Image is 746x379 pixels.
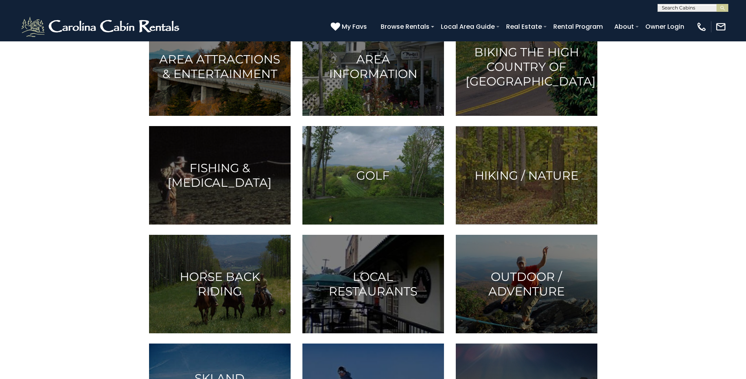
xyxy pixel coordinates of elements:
[312,52,434,81] h3: Area Information
[502,20,546,33] a: Real Estate
[159,161,281,190] h3: Fishing & [MEDICAL_DATA]
[302,126,444,225] a: Golf
[149,126,291,225] a: Fishing & [MEDICAL_DATA]
[549,20,607,33] a: Rental Program
[312,269,434,299] h3: Local Restaurants
[342,22,367,32] span: My Favs
[610,20,638,33] a: About
[302,17,444,116] a: Area Information
[456,126,597,225] a: Hiking / Nature
[377,20,433,33] a: Browse Rentals
[456,17,597,116] a: Biking the High Country of [GEOGRAPHIC_DATA]
[312,168,434,183] h3: Golf
[149,235,291,333] a: Horse Back Riding
[466,45,588,89] h3: Biking the High Country of [GEOGRAPHIC_DATA]
[696,21,707,32] img: phone-regular-white.png
[437,20,499,33] a: Local Area Guide
[466,269,588,299] h3: Outdoor / Adventure
[159,269,281,299] h3: Horse Back Riding
[149,17,291,116] a: Area Attractions & Entertainment
[331,22,369,32] a: My Favs
[466,168,588,183] h3: Hiking / Nature
[715,21,726,32] img: mail-regular-white.png
[641,20,688,33] a: Owner Login
[20,15,183,39] img: White-1-2.png
[159,52,281,81] h3: Area Attractions & Entertainment
[302,235,444,333] a: Local Restaurants
[456,235,597,333] a: Outdoor / Adventure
